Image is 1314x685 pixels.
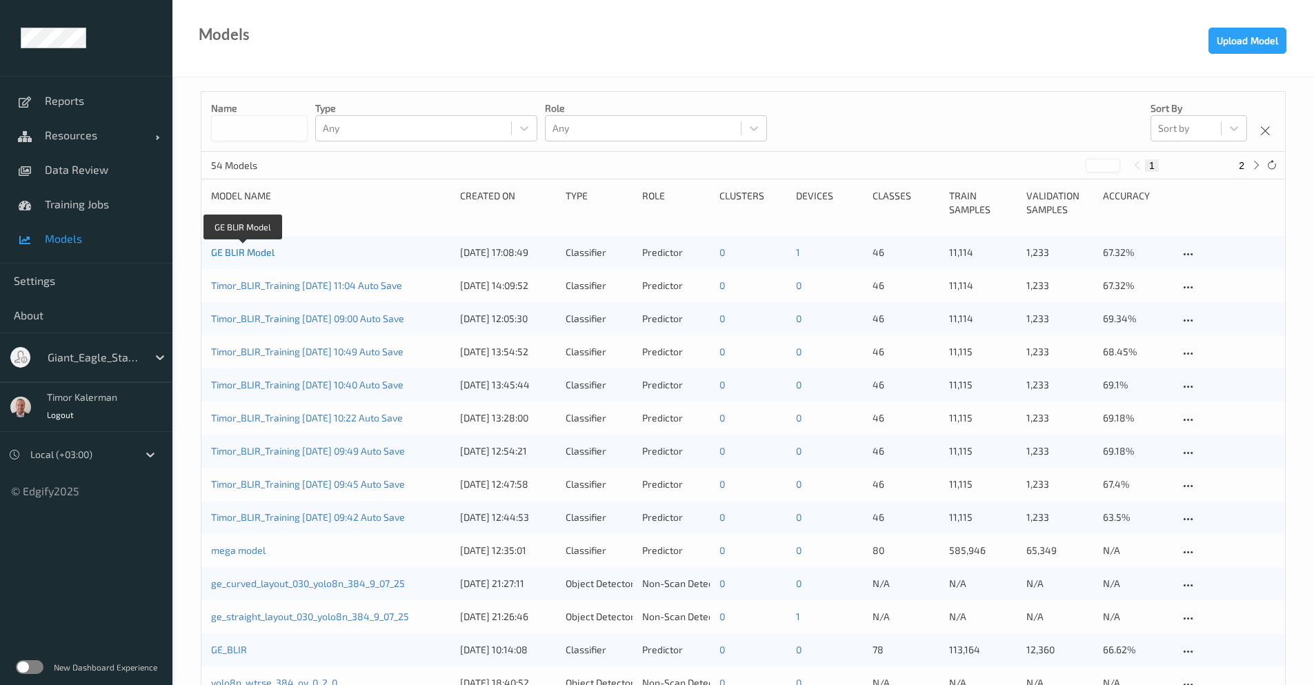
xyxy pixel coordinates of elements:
[796,445,802,457] a: 0
[566,510,633,524] div: Classifier
[873,312,939,326] p: 46
[566,378,633,392] div: Classifier
[719,279,725,291] a: 0
[566,477,633,491] div: Classifier
[719,511,725,523] a: 0
[796,279,802,291] a: 0
[1103,477,1170,491] p: 67.4%
[1103,246,1170,259] p: 67.32%
[949,378,1016,392] p: 11,115
[211,159,315,172] p: 54 Models
[1103,610,1170,624] p: N/A
[211,644,247,655] a: GE_BLIR
[796,189,863,217] div: devices
[566,577,633,590] div: Object Detector
[460,643,556,657] div: [DATE] 10:14:08
[211,445,405,457] a: Timor_BLIR_Training [DATE] 09:49 Auto Save
[719,644,725,655] a: 0
[873,444,939,458] p: 46
[642,189,709,217] div: Role
[1026,544,1093,557] p: 65,349
[873,610,939,624] p: N/A
[566,189,633,217] div: Type
[211,189,450,217] div: Model Name
[566,312,633,326] div: Classifier
[796,644,802,655] a: 0
[949,610,1016,624] p: N/A
[873,477,939,491] p: 46
[460,411,556,425] div: [DATE] 13:28:00
[873,279,939,292] p: 46
[1151,101,1247,115] p: Sort by
[719,610,725,622] a: 0
[873,411,939,425] p: 46
[719,577,725,589] a: 0
[211,577,405,589] a: ge_curved_layout_030_yolo8n_384_9_07_25
[949,577,1016,590] p: N/A
[460,189,556,217] div: Created On
[1026,279,1093,292] p: 1,233
[1026,477,1093,491] p: 1,233
[873,189,939,217] div: Classes
[1026,577,1093,590] p: N/A
[460,378,556,392] div: [DATE] 13:45:44
[566,544,633,557] div: Classifier
[1103,279,1170,292] p: 67.32%
[796,544,802,556] a: 0
[949,411,1016,425] p: 11,115
[566,345,633,359] div: Classifier
[949,643,1016,657] p: 113,164
[1103,345,1170,359] p: 68.45%
[719,246,725,258] a: 0
[460,312,556,326] div: [DATE] 12:05:30
[1026,312,1093,326] p: 1,233
[642,279,709,292] div: Predictor
[566,643,633,657] div: Classifier
[796,412,802,424] a: 0
[873,510,939,524] p: 46
[949,246,1016,259] p: 11,114
[796,379,802,390] a: 0
[211,246,275,258] a: GE BLIR Model
[460,544,556,557] div: [DATE] 12:35:01
[949,312,1016,326] p: 11,114
[1208,28,1286,54] button: Upload Model
[460,577,556,590] div: [DATE] 21:27:11
[949,544,1016,557] p: 585,946
[1026,610,1093,624] p: N/A
[1026,643,1093,657] p: 12,360
[873,246,939,259] p: 46
[460,279,556,292] div: [DATE] 14:09:52
[211,610,409,622] a: ge_straight_layout_030_yolo8n_384_9_07_25
[642,610,709,624] div: Non-Scan Detector
[566,411,633,425] div: Classifier
[719,189,786,217] div: clusters
[642,643,709,657] div: Predictor
[796,346,802,357] a: 0
[949,345,1016,359] p: 11,115
[211,101,308,115] p: Name
[315,101,537,115] p: Type
[949,279,1016,292] p: 11,114
[642,477,709,491] div: Predictor
[719,346,725,357] a: 0
[211,346,404,357] a: Timor_BLIR_Training [DATE] 10:49 Auto Save
[1235,159,1248,172] button: 2
[796,511,802,523] a: 0
[642,577,709,590] div: Non-Scan Detector
[796,478,802,490] a: 0
[796,577,802,589] a: 0
[642,444,709,458] div: Predictor
[211,279,402,291] a: Timor_BLIR_Training [DATE] 11:04 Auto Save
[642,312,709,326] div: Predictor
[719,312,725,324] a: 0
[1026,444,1093,458] p: 1,233
[1103,312,1170,326] p: 69.34%
[1103,510,1170,524] p: 63.5%
[1103,544,1170,557] p: N/A
[211,312,404,324] a: Timor_BLIR_Training [DATE] 09:00 Auto Save
[199,28,250,41] div: Models
[873,643,939,657] p: 78
[949,510,1016,524] p: 11,115
[873,345,939,359] p: 46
